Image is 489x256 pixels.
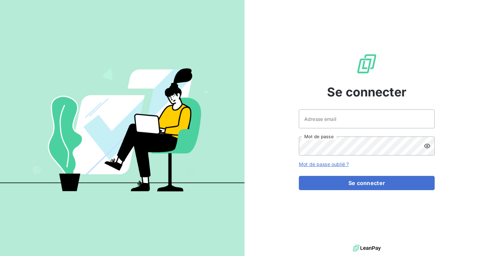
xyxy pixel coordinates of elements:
img: Logo LeanPay [356,53,378,75]
img: logo [353,243,381,253]
span: Se connecter [327,83,406,101]
input: placeholder [299,109,435,128]
button: Se connecter [299,176,435,190]
a: Mot de passe oublié ? [299,161,349,167]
